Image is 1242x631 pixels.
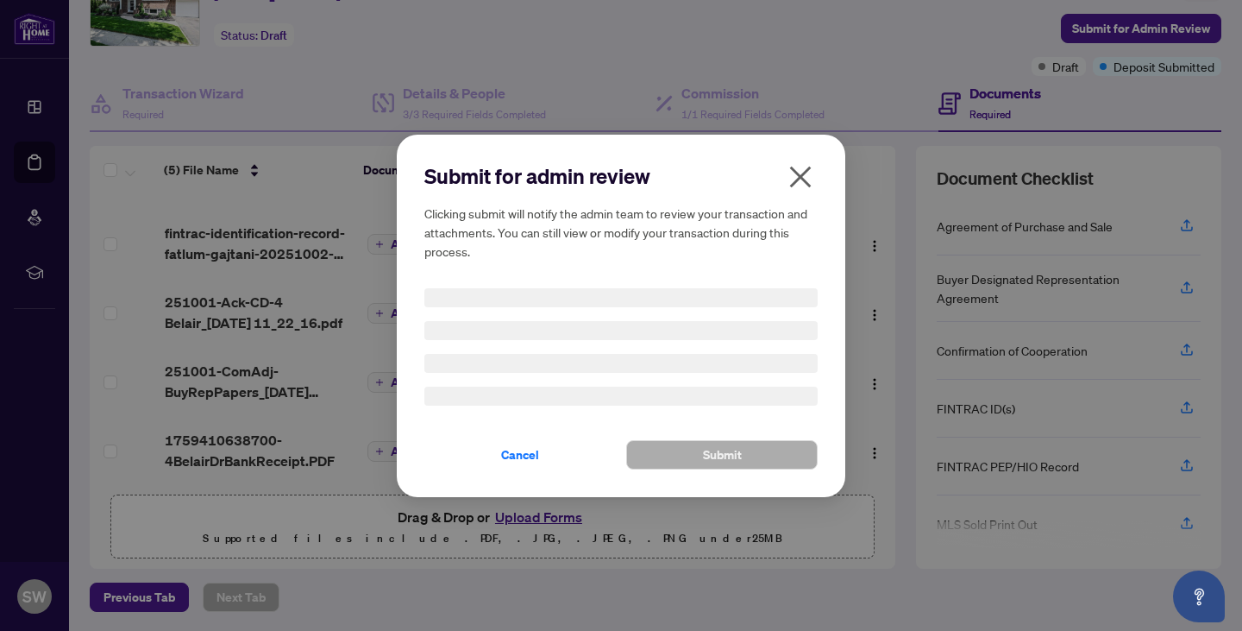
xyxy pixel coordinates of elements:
button: Open asap [1173,571,1225,622]
span: Cancel [501,441,539,469]
button: Submit [626,440,818,470]
span: close [787,163,814,191]
button: Cancel [424,440,616,470]
h2: Submit for admin review [424,162,818,190]
h5: Clicking submit will notify the admin team to review your transaction and attachments. You can st... [424,204,818,261]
